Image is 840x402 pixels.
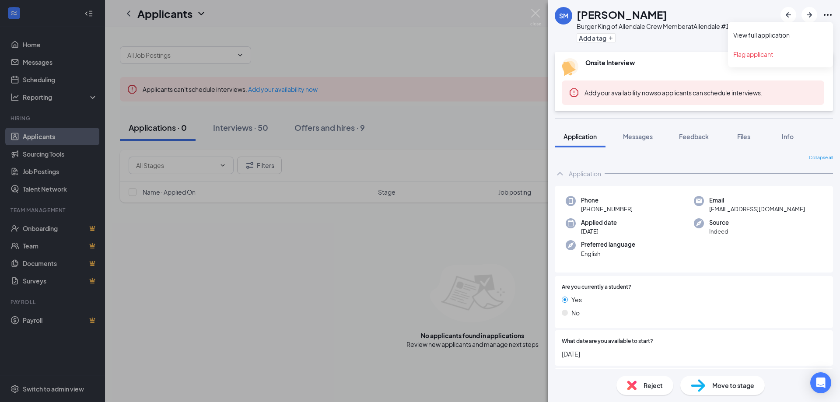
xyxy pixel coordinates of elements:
[577,33,616,42] button: PlusAdd a tag
[780,7,796,23] button: ArrowLeftNew
[804,10,815,20] svg: ArrowRight
[737,133,750,140] span: Files
[577,22,743,31] div: Burger King of Allendale Crew Member at Allendale #14698
[584,89,763,97] span: so applicants can schedule interviews.
[581,249,635,258] span: English
[585,59,635,66] b: Onsite Interview
[644,381,663,390] span: Reject
[712,381,754,390] span: Move to stage
[709,227,729,236] span: Indeed
[562,349,826,359] span: [DATE]
[581,196,633,205] span: Phone
[782,133,794,140] span: Info
[709,196,805,205] span: Email
[581,205,633,213] span: [PHONE_NUMBER]
[555,168,565,179] svg: ChevronUp
[733,31,828,39] a: View full application
[709,218,729,227] span: Source
[569,169,601,178] div: Application
[577,7,667,22] h1: [PERSON_NAME]
[581,218,617,227] span: Applied date
[563,133,597,140] span: Application
[584,88,654,97] button: Add your availability now
[562,283,631,291] span: Are you currently a student?
[581,227,617,236] span: [DATE]
[810,372,831,393] div: Open Intercom Messenger
[709,205,805,213] span: [EMAIL_ADDRESS][DOMAIN_NAME]
[679,133,709,140] span: Feedback
[559,11,568,20] div: SM
[581,240,635,249] span: Preferred language
[801,7,817,23] button: ArrowRight
[562,337,653,346] span: What date are you available to start?
[623,133,653,140] span: Messages
[569,87,579,98] svg: Error
[809,154,833,161] span: Collapse all
[571,295,582,304] span: Yes
[822,10,833,20] svg: Ellipses
[571,308,580,318] span: No
[608,35,613,41] svg: Plus
[783,10,794,20] svg: ArrowLeftNew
